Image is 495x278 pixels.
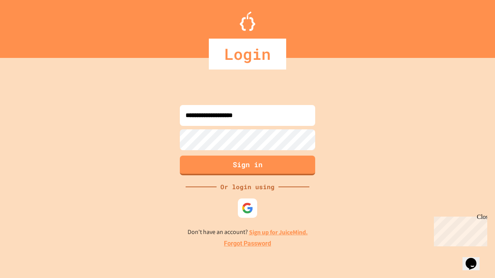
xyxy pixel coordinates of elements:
p: Don't have an account? [188,227,308,237]
iframe: chat widget [431,214,487,246]
a: Forgot Password [224,239,271,248]
img: Logo.svg [240,12,255,31]
div: Chat with us now!Close [3,3,53,49]
a: Sign up for JuiceMind. [249,228,308,236]
div: Or login using [217,182,278,192]
img: google-icon.svg [242,202,253,214]
iframe: chat widget [463,247,487,270]
button: Sign in [180,156,315,175]
div: Login [209,39,286,69]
